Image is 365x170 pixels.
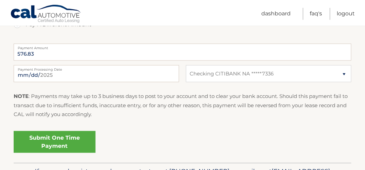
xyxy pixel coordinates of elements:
[10,4,82,24] a: Cal Automotive
[14,44,351,61] input: Payment Amount
[337,8,355,20] a: Logout
[261,8,291,20] a: Dashboard
[14,131,96,153] a: Submit One Time Payment
[14,65,179,82] input: Payment Date
[14,65,179,71] label: Payment Processing Date
[14,92,351,119] p: : Payments may take up to 3 business days to post to your account and to clear your bank account....
[14,44,351,49] label: Payment Amount
[14,93,29,99] strong: NOTE
[310,8,322,20] a: FAQ's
